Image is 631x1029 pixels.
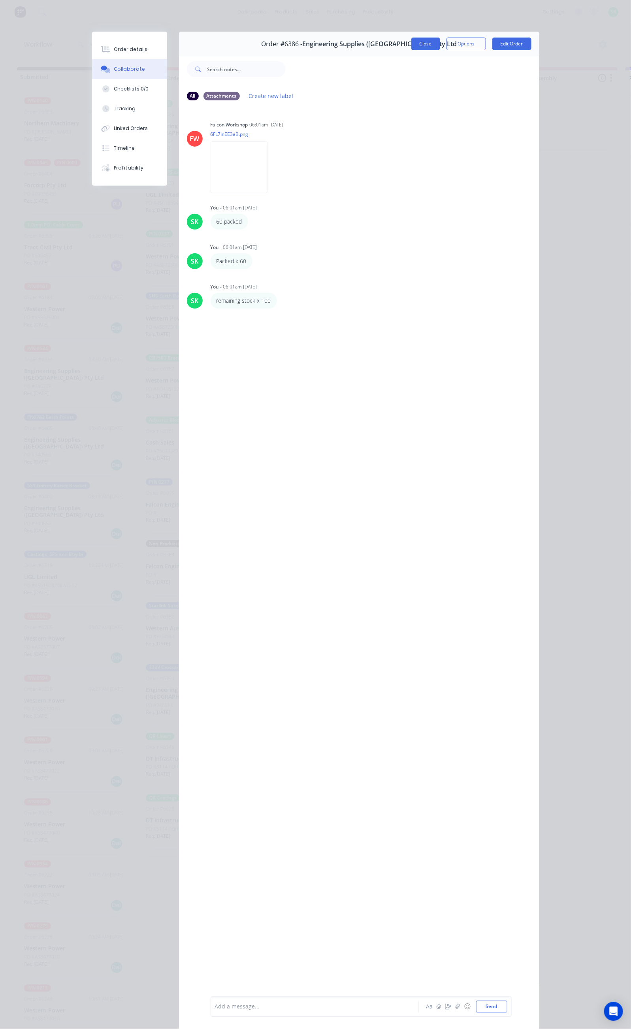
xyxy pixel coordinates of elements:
div: SK [191,256,198,266]
div: You [211,283,219,290]
button: Profitability [92,158,167,178]
div: Profitability [114,164,143,171]
button: @ [434,1002,444,1012]
button: Tracking [92,99,167,119]
button: Options [446,38,486,50]
div: Attachments [203,92,240,100]
div: Collaborate [114,66,145,73]
button: Edit Order [492,38,531,50]
p: Packed x 60 [217,257,247,265]
button: Timeline [92,138,167,158]
button: Linked Orders [92,119,167,138]
div: Open Intercom Messenger [604,1002,623,1021]
button: Collaborate [92,59,167,79]
p: remaining stock x 100 [217,297,271,305]
button: Send [476,1001,507,1013]
div: Timeline [114,145,135,152]
button: Create new label [245,90,298,101]
p: 6FL7InEE3aB.png [211,131,275,138]
div: FW [190,134,200,143]
div: - 06:01am [DATE] [220,244,257,251]
div: You [211,244,219,251]
div: All [187,92,199,100]
span: Order #6386 - [261,40,302,48]
input: Search notes... [207,61,286,77]
div: Falcon Workshop [211,121,248,128]
div: Tracking [114,105,136,112]
div: You [211,204,219,211]
button: ☺ [463,1002,472,1012]
div: Linked Orders [114,125,148,132]
div: 06:01am [DATE] [250,121,284,128]
button: Checklists 0/0 [92,79,167,99]
div: Checklists 0/0 [114,85,149,92]
div: - 06:01am [DATE] [220,204,257,211]
p: 60 packed [217,218,242,226]
div: SK [191,296,198,305]
div: Order details [114,46,147,53]
div: SK [191,217,198,226]
div: - 06:01am [DATE] [220,283,257,290]
span: Engineering Supplies ([GEOGRAPHIC_DATA]) Pty Ltd [302,40,457,48]
button: Order details [92,40,167,59]
button: Aa [425,1002,434,1012]
button: Close [411,38,440,50]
